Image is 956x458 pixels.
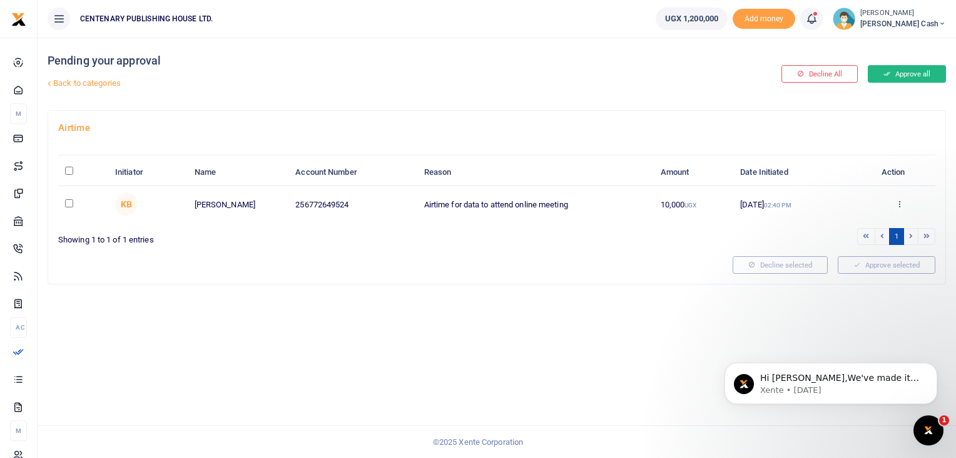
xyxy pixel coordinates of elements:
td: 256772649524 [288,186,417,222]
span: UGX 1,200,000 [665,13,718,25]
a: profile-user [PERSON_NAME] [PERSON_NAME] Cash [833,8,946,30]
img: logo-small [11,12,26,27]
div: Showing 1 to 1 of 1 entries [58,227,492,246]
img: profile-user [833,8,855,30]
span: Hi [PERSON_NAME],We've made it easier to get support! Use this chat to connect with our team in r... [54,36,214,96]
th: Account Number: activate to sort column ascending [288,159,417,186]
span: 1 [939,415,949,425]
th: : activate to sort column descending [58,159,108,186]
a: Back to categories [44,73,643,94]
li: M [10,103,27,124]
td: Airtime for data to attend online meeting [417,186,653,222]
li: M [10,420,27,441]
td: [DATE] [733,186,863,222]
li: Wallet ballance [651,8,733,30]
th: Name: activate to sort column ascending [187,159,288,186]
small: 02:40 PM [764,202,791,209]
iframe: Intercom live chat [913,415,943,445]
li: Ac [10,317,27,338]
span: CENTENARY PUBLISHING HOUSE LTD. [75,13,218,24]
th: Initiator: activate to sort column ascending [108,159,188,186]
th: Reason: activate to sort column ascending [417,159,653,186]
th: Action: activate to sort column ascending [863,159,935,186]
button: Decline All [781,65,858,83]
span: [PERSON_NAME] Cash [860,18,946,29]
li: Toup your wallet [733,9,795,29]
td: [PERSON_NAME] [187,186,288,222]
small: [PERSON_NAME] [860,8,946,19]
th: Date Initiated: activate to sort column ascending [733,159,863,186]
a: Add money [733,13,795,23]
a: 1 [889,228,904,245]
button: Approve all [868,65,946,83]
h4: Airtime [58,121,935,135]
span: Kasande Brusa [115,193,138,216]
th: Amount: activate to sort column ascending [653,159,733,186]
p: Message from Xente, sent 24w ago [54,48,216,60]
iframe: Intercom notifications message [706,336,956,424]
a: logo-small logo-large logo-large [11,14,26,23]
small: UGX [684,202,696,209]
a: UGX 1,200,000 [656,8,728,30]
h4: Pending your approval [48,54,643,68]
span: Add money [733,9,795,29]
td: 10,000 [653,186,733,222]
